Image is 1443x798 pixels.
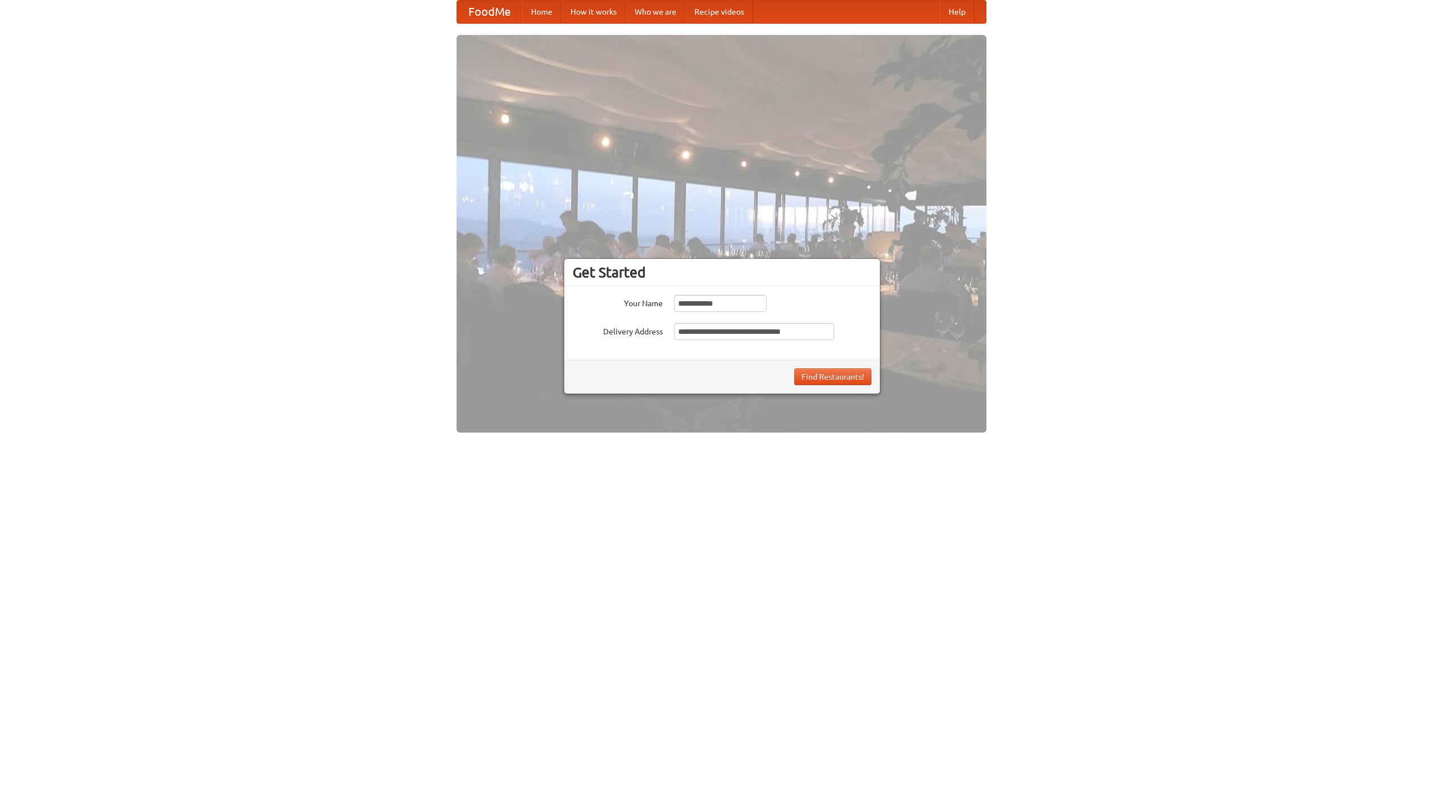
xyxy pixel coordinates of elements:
a: FoodMe [457,1,522,23]
a: How it works [561,1,626,23]
a: Recipe videos [685,1,753,23]
label: Delivery Address [573,323,663,337]
label: Your Name [573,295,663,309]
h3: Get Started [573,264,871,281]
a: Help [940,1,975,23]
a: Who we are [626,1,685,23]
button: Find Restaurants! [794,368,871,385]
a: Home [522,1,561,23]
